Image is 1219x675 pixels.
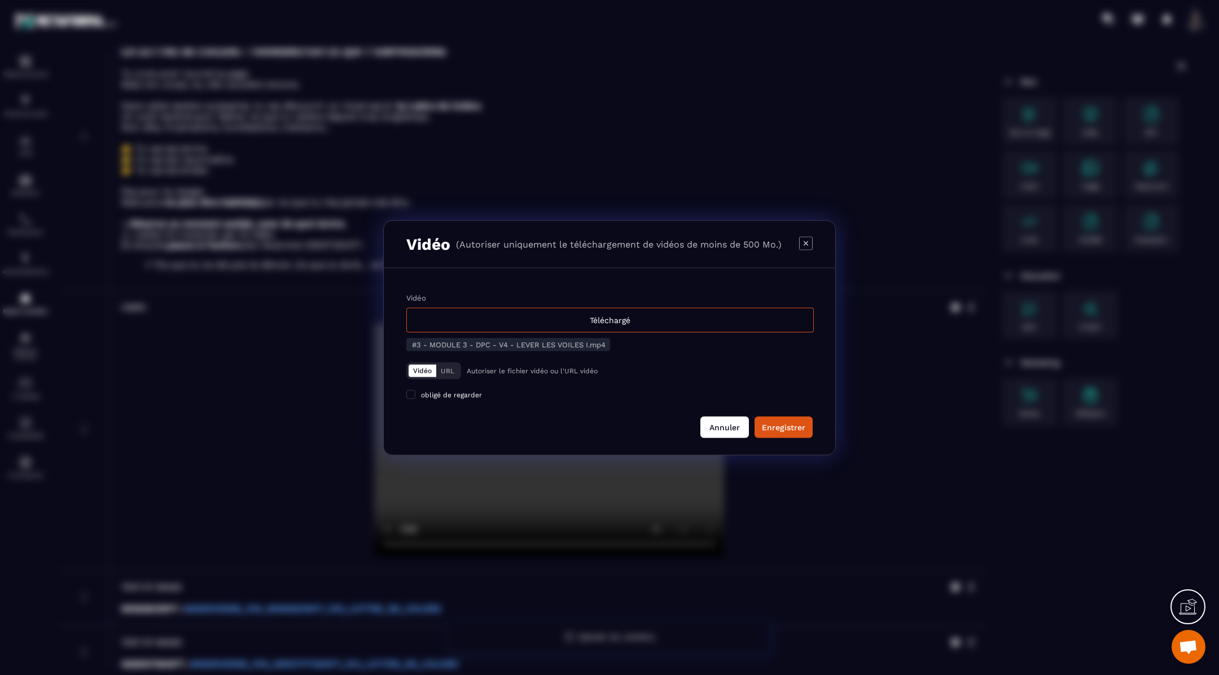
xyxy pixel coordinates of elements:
button: Vidéo [409,364,436,377]
button: URL [436,364,459,377]
a: Ouvrir le chat [1172,630,1205,664]
h3: Vidéo [406,235,450,253]
p: Autoriser le fichier vidéo ou l'URL vidéo [467,367,598,374]
div: Enregistrer [762,421,805,433]
label: Vidéo [406,293,426,302]
p: (Autoriser uniquement le téléchargement de vidéos de moins de 500 Mo.) [456,239,782,249]
div: Téléchargé [406,307,814,332]
span: #3 - MODULE 3 - DPC - V4 - LEVER LES VOILES I.mp4 [412,340,606,348]
button: Enregistrer [755,416,813,438]
span: obligé de regarder [421,391,482,399]
button: Annuler [700,416,749,438]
